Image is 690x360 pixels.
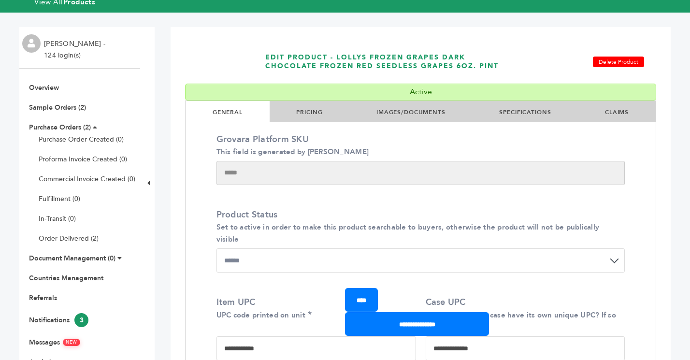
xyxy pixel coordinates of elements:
[426,310,617,332] small: Does your master case have its own unique UPC? If so enter here
[74,313,88,327] span: 3
[426,296,620,333] label: Case UPC
[29,338,80,347] a: MessagesNEW
[29,274,103,283] a: Countries Management
[216,222,600,244] small: Set to active in order to make this product searchable to buyers, otherwise the product will not ...
[39,194,80,203] a: Fulfillment (0)
[376,108,446,116] a: IMAGES/DOCUMENTS
[29,123,91,132] a: Purchase Orders (2)
[216,296,411,320] label: Item UPC
[216,209,620,245] label: Product Status
[39,174,135,184] a: Commercial Invoice Created (0)
[265,40,501,84] h1: EDIT PRODUCT - Lollys Frozen Grapes Dark Chocolate Frozen Red Seedless Grapes 6oz. pint
[213,108,243,116] a: GENERAL
[39,155,127,164] a: Proforma Invoice Created (0)
[216,133,620,158] label: Grovara Platform SKU
[605,108,629,116] a: CLAIMS
[29,83,59,92] a: Overview
[29,293,57,302] a: Referrals
[216,310,305,320] small: UPC code printed on unit
[44,38,108,61] li: [PERSON_NAME] - 124 login(s)
[185,84,656,100] div: Active
[29,316,88,325] a: Notifications3
[593,57,644,67] a: Delete Product
[63,339,80,346] span: NEW
[22,34,41,53] img: profile.png
[296,108,322,116] a: PRICING
[29,254,115,263] a: Document Management (0)
[216,147,369,157] small: This field is generated by [PERSON_NAME]
[39,234,99,243] a: Order Delivered (2)
[39,135,124,144] a: Purchase Order Created (0)
[29,103,86,112] a: Sample Orders (2)
[499,108,551,116] a: SPECIFICATIONS
[39,214,76,223] a: In-Transit (0)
